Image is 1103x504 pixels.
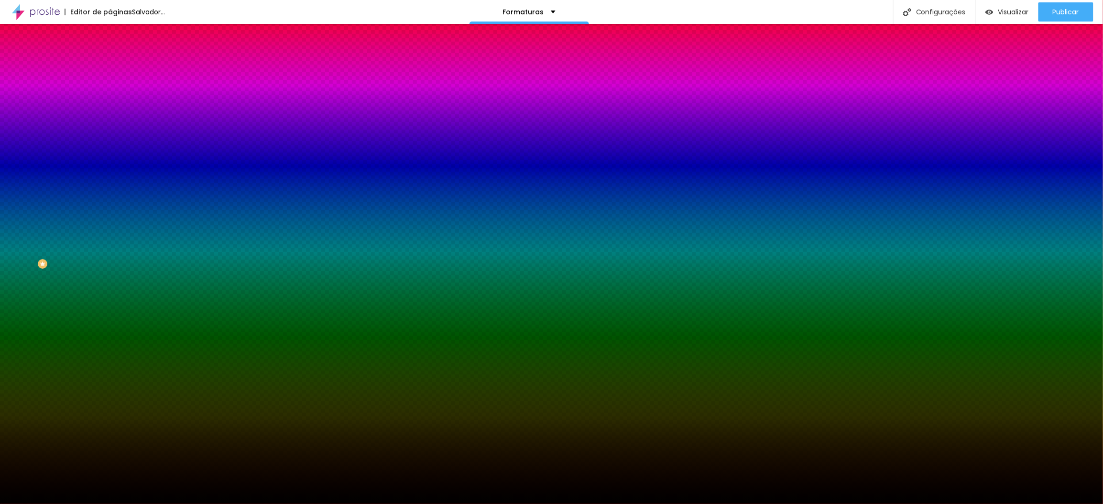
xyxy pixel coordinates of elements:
[998,7,1029,17] font: Visualizar
[985,8,994,16] img: view-1.svg
[502,7,544,17] font: Formaturas
[903,8,911,16] img: Ícone
[1053,7,1079,17] font: Publicar
[70,7,132,17] font: Editor de páginas
[916,7,966,17] font: Configurações
[132,7,165,17] font: Salvador...
[976,2,1038,22] button: Visualizar
[1038,2,1093,22] button: Publicar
